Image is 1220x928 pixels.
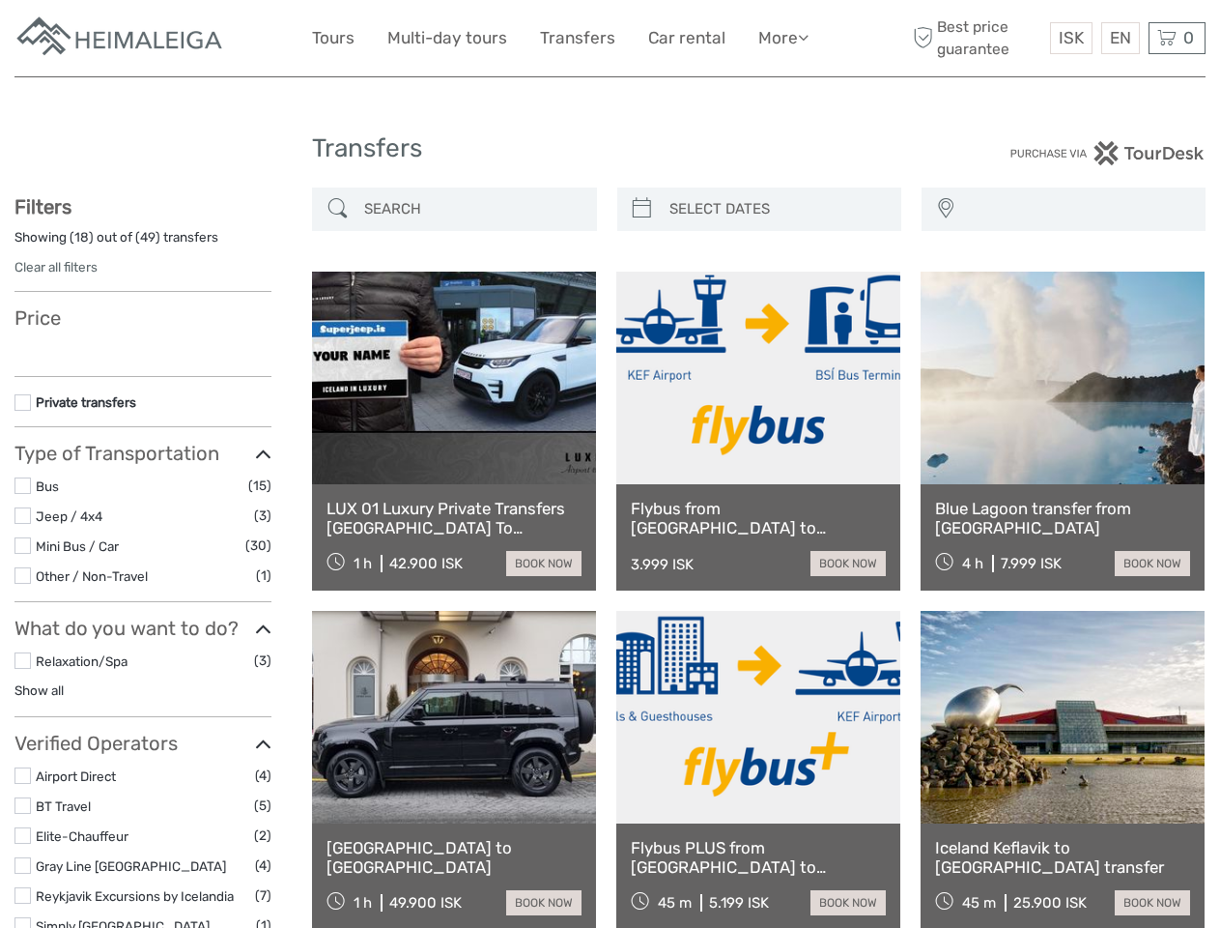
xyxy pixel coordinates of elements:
[14,617,271,640] h3: What do you want to do?
[36,538,119,554] a: Mini Bus / Car
[245,535,271,557] span: (30)
[1115,551,1190,576] a: book now
[1013,894,1087,912] div: 25.900 ISK
[962,894,996,912] span: 45 m
[14,442,271,465] h3: Type of Transportation
[36,828,128,844] a: Elite-Chauffeur
[36,768,116,784] a: Airport Direct
[254,795,271,817] span: (5)
[36,478,59,494] a: Bus
[36,888,234,904] a: Reykjavik Excursions by Icelandia
[1009,141,1206,165] img: PurchaseViaTourDesk.png
[36,568,148,584] a: Other / Non-Travel
[254,825,271,847] span: (2)
[658,894,692,912] span: 45 m
[74,228,89,246] label: 18
[935,499,1190,538] a: Blue Lagoon transfer from [GEOGRAPHIC_DATA]
[255,765,271,787] span: (4)
[312,24,355,52] a: Tours
[312,133,908,164] h1: Transfers
[14,14,227,62] img: Apartments in Reykjavik
[255,884,271,907] span: (7)
[506,551,582,576] a: book now
[140,228,156,246] label: 49
[709,894,769,912] div: 5.199 ISK
[648,24,725,52] a: Car rental
[36,653,128,669] a: Relaxation/Spa
[1001,555,1062,572] div: 7.999 ISK
[255,855,271,877] span: (4)
[662,192,892,226] input: SELECT DATES
[389,894,462,912] div: 49.900 ISK
[256,565,271,587] span: (1)
[1059,28,1084,47] span: ISK
[506,890,582,915] a: book now
[14,195,71,218] strong: Filters
[254,650,271,672] span: (3)
[14,682,64,698] a: Show all
[36,858,226,874] a: Gray Line [GEOGRAPHIC_DATA]
[14,732,271,755] h3: Verified Operators
[356,192,586,226] input: SEARCH
[248,475,271,497] span: (15)
[354,894,372,912] span: 1 h
[1115,890,1190,915] a: book now
[254,505,271,527] span: (3)
[758,24,809,52] a: More
[326,499,582,538] a: LUX 01 Luxury Private Transfers [GEOGRAPHIC_DATA] To [GEOGRAPHIC_DATA]
[354,555,372,572] span: 1 h
[810,890,886,915] a: book now
[631,556,694,573] div: 3.999 ISK
[36,394,136,410] a: Private transfers
[631,499,886,538] a: Flybus from [GEOGRAPHIC_DATA] to [GEOGRAPHIC_DATA] BSÍ
[540,24,615,52] a: Transfers
[1101,22,1140,54] div: EN
[962,555,983,572] span: 4 h
[387,24,507,52] a: Multi-day tours
[36,798,91,814] a: BT Travel
[935,838,1190,878] a: Iceland Keflavik to [GEOGRAPHIC_DATA] transfer
[36,508,102,524] a: Jeep / 4x4
[14,228,271,258] div: Showing ( ) out of ( ) transfers
[631,838,886,878] a: Flybus PLUS from [GEOGRAPHIC_DATA] to [GEOGRAPHIC_DATA]
[389,555,463,572] div: 42.900 ISK
[810,551,886,576] a: book now
[326,838,582,878] a: [GEOGRAPHIC_DATA] to [GEOGRAPHIC_DATA]
[14,259,98,275] a: Clear all filters
[908,16,1045,59] span: Best price guarantee
[1180,28,1197,47] span: 0
[14,306,271,330] h3: Price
